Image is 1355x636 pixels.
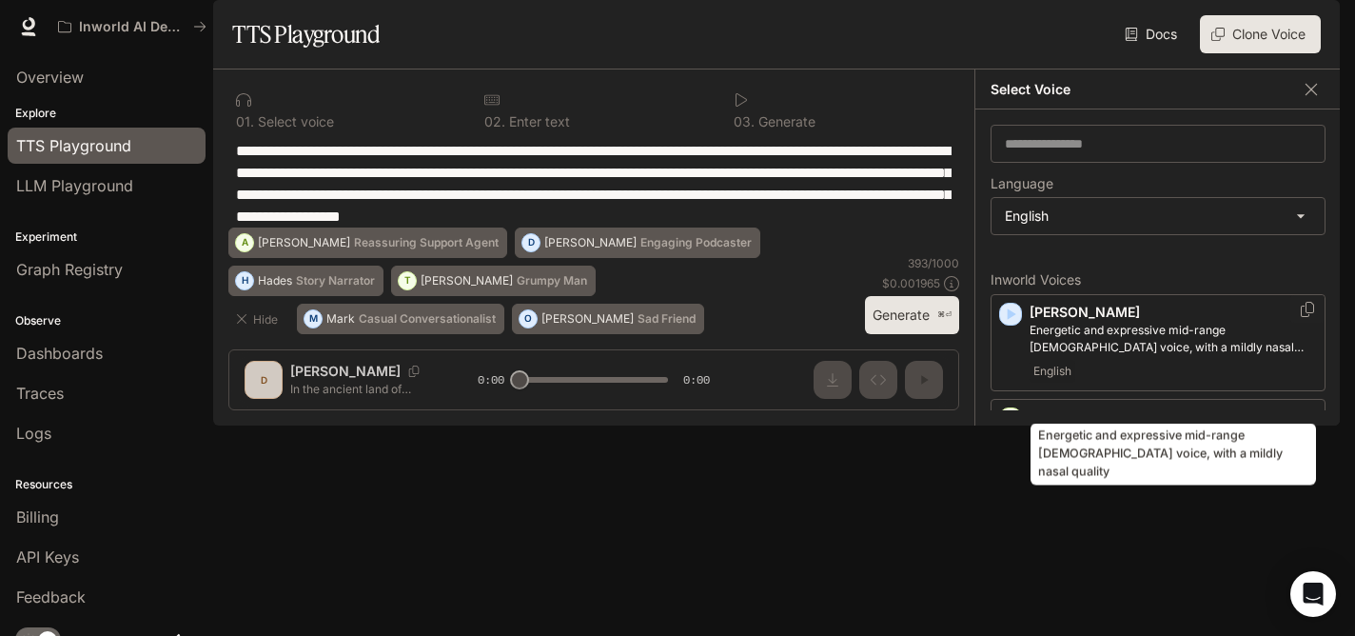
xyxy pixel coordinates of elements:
div: Energetic and expressive mid-range [DEMOGRAPHIC_DATA] voice, with a mildly nasal quality [1031,424,1316,486]
button: All workspaces [49,8,215,46]
p: Energetic and expressive mid-range male voice, with a mildly nasal quality [1030,322,1317,356]
p: Inworld Voices [991,273,1326,287]
p: Language [991,177,1053,190]
span: English [1030,360,1075,383]
button: Copy Voice ID [1298,302,1317,317]
button: Hide [228,304,289,334]
p: [PERSON_NAME] [421,275,513,287]
h1: TTS Playground [232,15,380,53]
p: 0 1 . [236,115,254,129]
div: A [236,228,253,258]
button: A[PERSON_NAME]Reassuring Support Agent [228,228,507,258]
a: Docs [1121,15,1185,53]
button: Clone Voice [1200,15,1321,53]
p: Inworld AI Demos [79,19,186,35]
p: 0 3 . [734,115,755,129]
p: Engaging Podcaster [640,237,752,248]
div: M [304,304,322,334]
p: Select voice [254,115,334,129]
p: Grumpy Man [517,275,587,287]
div: O [520,304,537,334]
p: [PERSON_NAME] [258,237,350,248]
div: D [522,228,540,258]
div: T [399,266,416,296]
button: T[PERSON_NAME]Grumpy Man [391,266,596,296]
button: D[PERSON_NAME]Engaging Podcaster [515,228,760,258]
p: Enter text [505,115,570,129]
button: HHadesStory Narrator [228,266,383,296]
p: Mark [326,313,355,325]
p: [PERSON_NAME] [1030,303,1317,322]
div: Open Intercom Messenger [1290,571,1336,617]
p: [PERSON_NAME] [541,313,634,325]
p: 0 2 . [484,115,505,129]
p: [PERSON_NAME] [1030,407,1317,427]
p: [PERSON_NAME] [544,237,637,248]
p: Sad Friend [638,313,696,325]
p: Generate [755,115,815,129]
button: Generate⌘⏎ [865,296,959,335]
div: H [236,266,253,296]
button: MMarkCasual Conversationalist [297,304,504,334]
p: Story Narrator [296,275,375,287]
p: ⌘⏎ [937,309,952,321]
div: English [992,198,1325,234]
p: Reassuring Support Agent [354,237,499,248]
p: Hades [258,275,292,287]
button: O[PERSON_NAME]Sad Friend [512,304,704,334]
p: Casual Conversationalist [359,313,496,325]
